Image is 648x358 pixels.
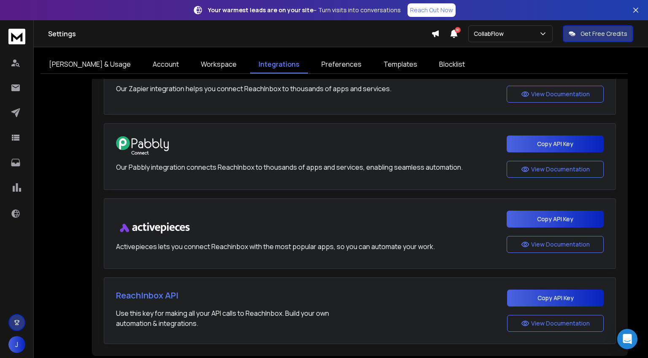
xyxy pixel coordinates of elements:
[116,290,329,301] h1: ReachInbox API
[208,6,401,14] p: – Turn visits into conversations
[507,211,604,228] button: Copy API Key
[8,29,25,44] img: logo
[250,56,308,73] a: Integrations
[144,56,187,73] a: Account
[116,162,463,172] p: Our Pabbly integration connects ReachInbox to thousands of apps and services, enabling seamless a...
[507,161,604,178] button: View Documentation
[617,329,637,349] div: Open Intercom Messenger
[208,6,313,14] strong: Your warmest leads are on your site
[8,336,25,353] button: J
[507,86,604,103] button: View Documentation
[580,30,627,38] p: Get Free Credits
[116,308,329,328] p: Use this key for making all your API calls to ReachInbox. Build your own automation & integrations.
[192,56,245,73] a: Workspace
[455,27,461,33] span: 10
[40,56,139,73] a: [PERSON_NAME] & Usage
[507,290,604,306] button: Copy API Key
[507,315,604,332] button: View Documentation
[408,3,456,17] a: Reach Out Now
[563,25,633,42] button: Get Free Credits
[474,30,507,38] p: CollabFlow
[116,241,435,252] p: Activepieces lets you connect Reachinbox with the most popular apps, so you can automate your work.
[410,6,453,14] p: Reach Out Now
[116,84,391,94] p: Our Zapier integration helps you connect ReachInbox to thousands of apps and services.
[48,29,431,39] h1: Settings
[507,136,604,152] button: Copy API Key
[313,56,370,73] a: Preferences
[375,56,426,73] a: Templates
[507,236,604,253] button: View Documentation
[431,56,473,73] a: Blocklist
